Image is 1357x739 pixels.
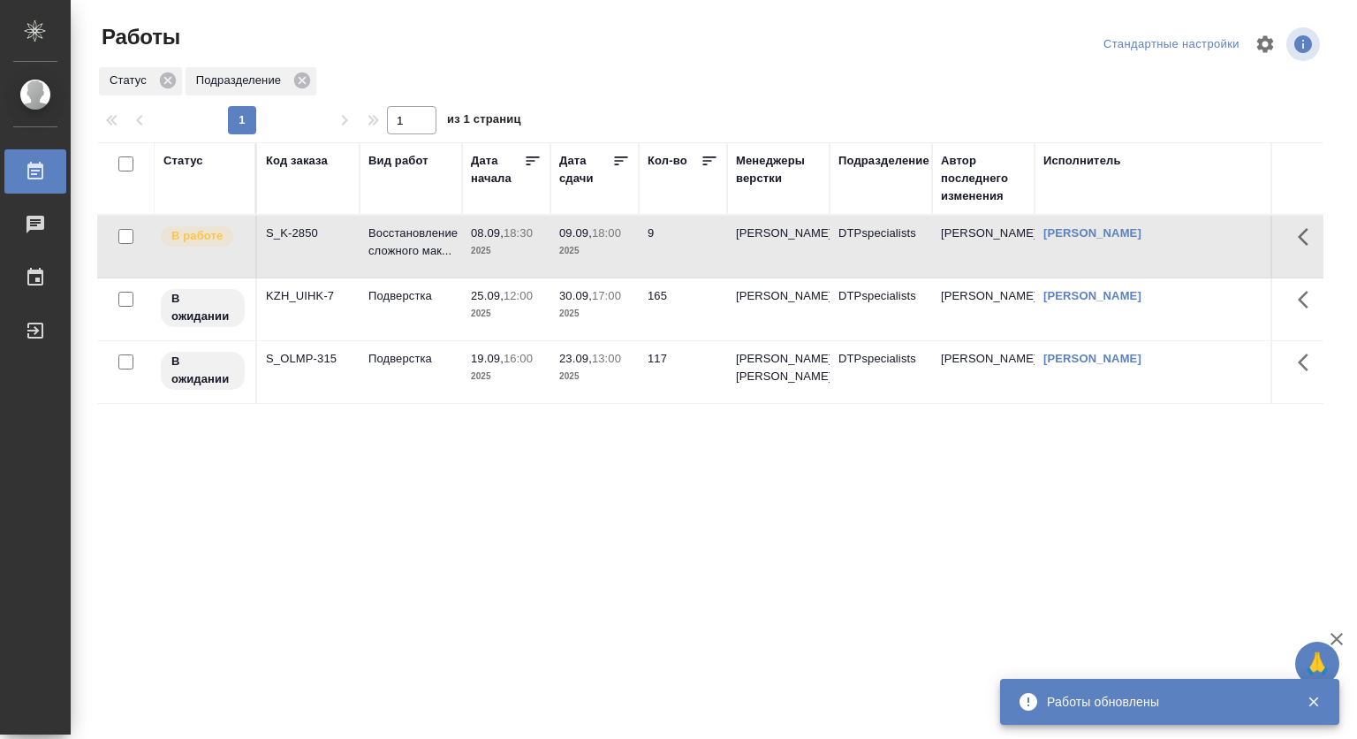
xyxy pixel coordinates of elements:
button: Здесь прячутся важные кнопки [1287,278,1330,321]
p: 18:00 [592,226,621,240]
button: Здесь прячутся важные кнопки [1287,216,1330,258]
td: DTPspecialists [830,278,932,340]
p: 2025 [471,368,542,385]
p: 08.09, [471,226,504,240]
p: 23.09, [559,352,592,365]
p: В работе [171,227,223,245]
div: S_K-2850 [266,225,351,242]
div: Автор последнего изменения [941,152,1026,205]
span: 🙏 [1302,645,1332,682]
p: 30.09, [559,289,592,302]
div: Исполнитель назначен, приступать к работе пока рано [159,350,246,392]
button: 🙏 [1295,642,1339,686]
td: 165 [639,278,727,340]
p: В ожидании [171,290,234,325]
div: Подразделение [186,67,316,95]
div: Дата сдачи [559,152,612,187]
div: split button [1099,31,1244,58]
p: 2025 [471,305,542,323]
div: Исполнитель выполняет работу [159,225,246,248]
td: [PERSON_NAME] [932,341,1035,403]
div: Подразделение [838,152,929,170]
div: Исполнитель назначен, приступать к работе пока рано [159,287,246,329]
p: 18:30 [504,226,533,240]
p: 19.09, [471,352,504,365]
p: [PERSON_NAME] [736,287,821,305]
p: Подразделение [196,72,287,89]
p: 17:00 [592,289,621,302]
p: 09.09, [559,226,592,240]
p: 2025 [559,305,630,323]
td: [PERSON_NAME] [932,216,1035,278]
div: Менеджеры верстки [736,152,821,187]
p: Статус [110,72,153,89]
div: Дата начала [471,152,524,187]
p: 2025 [559,368,630,385]
a: [PERSON_NAME] [1043,226,1141,240]
p: 2025 [559,242,630,260]
a: [PERSON_NAME] [1043,352,1141,365]
td: 9 [639,216,727,278]
span: Настроить таблицу [1244,23,1286,65]
div: Кол-во [648,152,687,170]
div: KZH_UIHK-7 [266,287,351,305]
button: Здесь прячутся важные кнопки [1287,341,1330,384]
span: Посмотреть информацию [1286,27,1323,61]
td: DTPspecialists [830,341,932,403]
div: Статус [163,152,203,170]
p: Восстановление сложного мак... [368,225,453,260]
span: Работы [97,23,180,51]
p: [PERSON_NAME], [PERSON_NAME] [736,350,821,385]
div: S_OLMP-315 [266,350,351,368]
p: 25.09, [471,289,504,302]
span: из 1 страниц [447,109,521,134]
p: 13:00 [592,352,621,365]
p: Подверстка [368,287,453,305]
td: DTPspecialists [830,216,932,278]
a: [PERSON_NAME] [1043,289,1141,302]
p: 12:00 [504,289,533,302]
p: В ожидании [171,353,234,388]
p: [PERSON_NAME] [736,225,821,242]
td: [PERSON_NAME] [932,278,1035,340]
div: Статус [99,67,182,95]
p: 16:00 [504,352,533,365]
div: Код заказа [266,152,328,170]
div: Работы обновлены [1047,693,1280,711]
div: Исполнитель [1043,152,1121,170]
div: Вид работ [368,152,428,170]
button: Закрыть [1295,694,1331,710]
p: Подверстка [368,350,453,368]
td: 117 [639,341,727,403]
p: 2025 [471,242,542,260]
